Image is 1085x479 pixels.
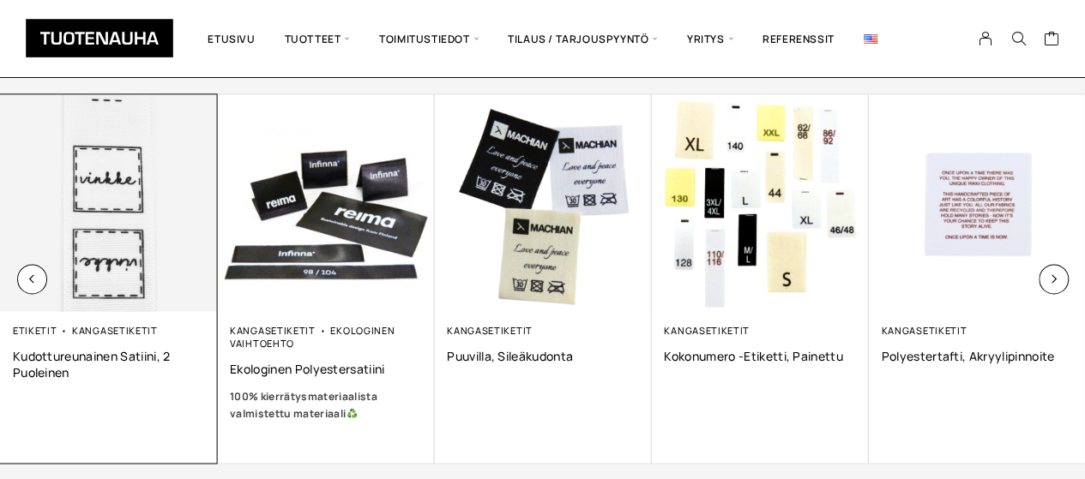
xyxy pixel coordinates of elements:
[72,324,158,337] a: Kangasetiketit
[230,389,377,421] b: 100% kierrätysmateriaalista valmistettu materiaali
[447,324,533,337] a: Kangasetiketit
[270,13,365,64] span: Tuotteet
[434,94,651,311] img: Etusivu 3
[13,324,57,337] a: Etiketit
[493,13,672,64] span: Tilaus / Tarjouspyyntö
[193,13,269,64] a: Etusivu
[230,324,395,350] a: Ekologinen vaihtoehto
[748,13,849,64] a: Referenssit
[1002,31,1034,46] button: Search
[664,348,855,364] a: Kokonumero -etiketti, Painettu
[365,13,493,64] span: Toimitustiedot
[651,94,868,311] img: Etusivu 4
[664,324,750,337] a: Kangasetiketit
[1043,30,1059,51] a: Cart
[864,34,877,44] img: English
[230,361,421,377] a: Ekologinen polyestersatiini
[26,19,173,57] img: Tuotenauha Oy
[881,348,1072,364] a: Polyestertafti, akryylipinnoite
[447,348,638,364] a: Puuvilla, sileäkudonta
[230,388,421,422] a: 100% kierrätysmateriaalista valmistettu materiaali♻️
[672,13,748,64] span: Yritys
[13,348,204,380] a: Kudottureunainen satiini, 2 puoleinen
[881,324,967,337] a: Kangasetiketit
[230,324,316,337] a: Kangasetiketit
[969,31,1003,46] a: My Account
[347,408,357,418] img: ♻️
